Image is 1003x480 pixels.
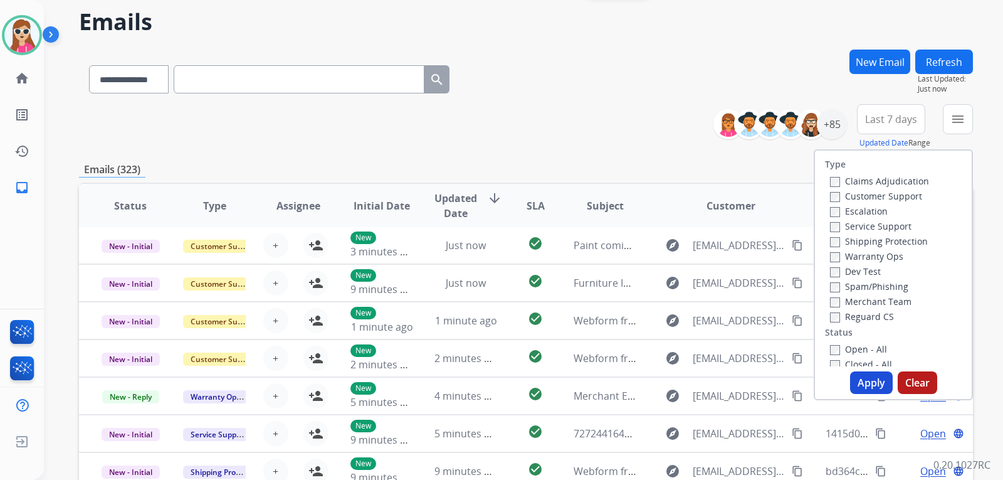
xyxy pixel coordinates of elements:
[528,424,543,439] mat-icon: check_circle
[865,117,917,122] span: Last 7 days
[354,198,410,213] span: Initial Date
[830,250,903,262] label: Warranty Ops
[830,282,840,292] input: Spam/Phishing
[79,9,973,35] h2: Emails
[830,360,840,370] input: Closed - All
[587,198,624,213] span: Subject
[665,388,680,403] mat-icon: explore
[918,74,973,84] span: Last Updated:
[528,387,543,402] mat-icon: check_circle
[308,388,323,403] mat-icon: person_add
[183,240,265,253] span: Customer Support
[308,238,323,253] mat-icon: person_add
[350,457,376,470] p: New
[830,297,840,307] input: Merchant Team
[792,315,803,326] mat-icon: content_copy
[263,383,288,408] button: +
[830,237,840,247] input: Shipping Protection
[830,358,892,370] label: Closed - All
[817,109,847,139] div: +85
[792,240,803,251] mat-icon: content_copy
[273,426,278,441] span: +
[830,343,887,355] label: Open - All
[830,235,928,247] label: Shipping Protection
[693,275,784,291] span: [EMAIL_ADDRESS][DOMAIN_NAME]
[350,382,376,395] p: New
[830,192,840,202] input: Customer Support
[276,198,320,213] span: Assignee
[527,198,545,213] span: SLA
[665,426,680,441] mat-icon: explore
[446,238,486,252] span: Just now
[859,137,930,148] span: Range
[273,464,278,479] span: +
[915,50,973,74] button: Refresh
[528,349,543,364] mat-icon: check_circle
[4,18,39,53] img: avatar
[665,351,680,366] mat-icon: explore
[830,252,840,262] input: Warranty Ops
[693,388,784,403] span: [EMAIL_ADDRESS][DOMAIN_NAME]
[350,307,376,319] p: New
[693,464,784,479] span: [EMAIL_ADDRESS][DOMAIN_NAME]
[102,277,160,291] span: New - Initial
[706,198,755,213] span: Customer
[665,275,680,291] mat-icon: explore
[273,313,278,328] span: +
[263,270,288,296] button: +
[933,457,990,472] p: 0.20.1027RC
[350,245,417,259] span: 3 minutes ago
[273,275,278,291] span: +
[487,191,502,206] mat-icon: arrow_downward
[350,395,417,409] span: 5 minutes ago
[792,428,803,439] mat-icon: content_copy
[102,315,160,328] span: New - Initial
[875,428,886,439] mat-icon: content_copy
[183,353,265,366] span: Customer Support
[183,428,255,441] span: Service Support
[434,191,477,221] span: Updated Date
[350,282,417,296] span: 9 minutes ago
[528,462,543,477] mat-icon: check_circle
[574,464,858,478] span: Webform from [EMAIL_ADDRESS][DOMAIN_NAME] on [DATE]
[918,84,973,94] span: Just now
[446,276,486,290] span: Just now
[830,177,840,187] input: Claims Adjudication
[308,426,323,441] mat-icon: person_add
[273,351,278,366] span: +
[435,314,497,328] span: 1 minute ago
[79,162,145,178] p: Emails (323)
[792,277,803,289] mat-icon: content_copy
[693,426,784,441] span: [EMAIL_ADDRESS][DOMAIN_NAME]
[183,466,269,479] span: Shipping Protection
[898,371,937,394] button: Clear
[830,267,840,277] input: Dev Test
[350,420,376,432] p: New
[574,238,686,252] span: Paint coming off button
[114,198,147,213] span: Status
[183,315,265,328] span: Customer Support
[830,265,881,277] label: Dev Test
[308,464,323,479] mat-icon: person_add
[953,428,964,439] mat-icon: language
[308,351,323,366] mat-icon: person_add
[830,220,911,232] label: Service Support
[693,351,784,366] span: [EMAIL_ADDRESS][DOMAIN_NAME]
[574,389,822,403] span: Merchant Escalation Notification for Request 659443
[203,198,226,213] span: Type
[665,238,680,253] mat-icon: explore
[14,71,29,86] mat-icon: home
[183,277,265,291] span: Customer Support
[308,313,323,328] mat-icon: person_add
[693,313,784,328] span: [EMAIL_ADDRESS][DOMAIN_NAME]
[792,390,803,402] mat-icon: content_copy
[857,104,925,134] button: Last 7 days
[574,351,858,365] span: Webform from [EMAIL_ADDRESS][DOMAIN_NAME] on [DATE]
[273,388,278,403] span: +
[830,280,908,292] label: Spam/Phishing
[351,320,413,334] span: 1 minute ago
[850,371,893,394] button: Apply
[350,344,376,357] p: New
[574,276,654,290] span: Furniture Invoice
[792,466,803,477] mat-icon: content_copy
